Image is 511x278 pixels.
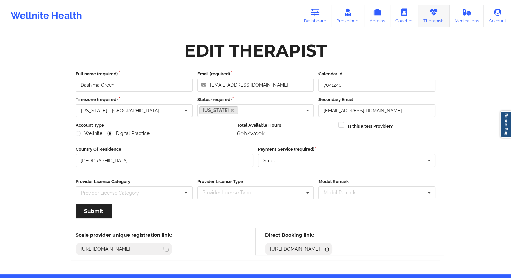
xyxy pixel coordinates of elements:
input: Email [318,104,435,117]
a: [US_STATE] [199,106,238,114]
label: Wellnite [76,131,102,136]
div: Stripe [263,158,276,163]
label: Total Available Hours [237,122,334,129]
a: Prescribers [331,5,365,27]
a: Medications [450,5,484,27]
label: Provider License Category [76,178,193,185]
label: Country Of Residence [76,146,253,153]
div: Provider License Category [81,190,139,195]
label: Digital Practice [107,131,150,136]
label: Is this a test Provider? [348,123,393,130]
h5: Direct Booking link: [265,232,333,238]
input: Full name [76,79,193,92]
label: Provider License Type [197,178,314,185]
label: Account Type [76,122,232,129]
input: Calendar Id [318,79,435,92]
label: Secondary Email [318,96,435,103]
h5: Scale provider unique registration link: [76,232,172,238]
label: Calendar Id [318,71,435,77]
div: [URL][DOMAIN_NAME] [267,246,323,252]
a: Dashboard [299,5,331,27]
a: Account [484,5,511,27]
a: Admins [364,5,390,27]
div: [URL][DOMAIN_NAME] [78,246,133,252]
div: Model Remark [322,189,365,197]
input: Email address [197,79,314,92]
label: Email (required) [197,71,314,77]
label: States (required) [197,96,314,103]
button: Submit [76,204,112,218]
a: Coaches [390,5,418,27]
div: Provider License Type [201,189,261,197]
div: 60h/week [237,130,334,137]
label: Payment Service (required) [258,146,436,153]
div: Edit Therapist [184,40,327,61]
label: Full name (required) [76,71,193,77]
a: Report Bug [500,111,511,138]
label: Model Remark [318,178,435,185]
a: Therapists [418,5,450,27]
div: [US_STATE] - [GEOGRAPHIC_DATA] [81,108,159,113]
label: Timezone (required) [76,96,193,103]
